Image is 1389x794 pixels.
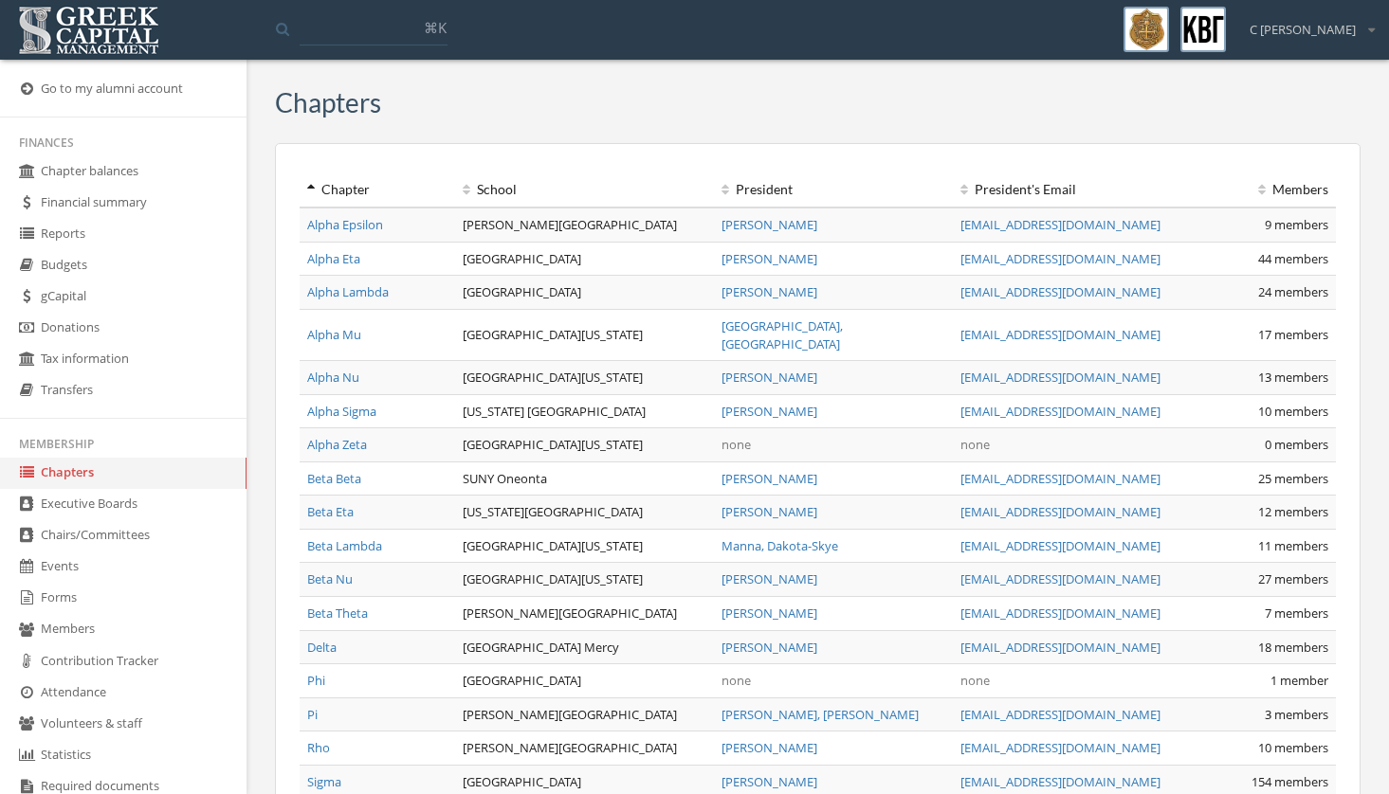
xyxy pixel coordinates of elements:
[455,630,714,664] td: [GEOGRAPHIC_DATA] Mercy
[455,731,714,766] td: [PERSON_NAME][GEOGRAPHIC_DATA]
[1270,672,1328,689] span: 1 member
[722,470,817,487] a: [PERSON_NAME]
[455,242,714,276] td: [GEOGRAPHIC_DATA]
[1265,706,1328,723] span: 3 members
[1258,250,1328,267] span: 44 members
[1258,537,1328,554] span: 11 members
[455,394,714,428] td: [US_STATE] [GEOGRAPHIC_DATA]
[307,570,353,587] a: Beta Nu
[307,180,448,199] div: Chapter
[1252,773,1328,790] span: 154 members
[722,403,817,420] a: [PERSON_NAME]
[1198,180,1328,199] div: Members
[960,369,1161,386] a: [EMAIL_ADDRESS][DOMAIN_NAME]
[960,250,1161,267] a: [EMAIL_ADDRESS][DOMAIN_NAME]
[307,436,367,453] a: Alpha Zeta
[960,706,1161,723] a: [EMAIL_ADDRESS][DOMAIN_NAME]
[722,180,944,199] div: President
[722,537,838,554] a: Manna, Dakota-Skye
[1258,739,1328,756] span: 10 members
[1265,436,1328,453] span: 0 members
[960,503,1161,520] a: [EMAIL_ADDRESS][DOMAIN_NAME]
[722,706,919,723] a: [PERSON_NAME], [PERSON_NAME]
[455,664,714,698] td: [GEOGRAPHIC_DATA]
[722,570,817,587] a: [PERSON_NAME]
[722,436,751,453] span: none
[463,180,706,199] div: School
[960,326,1161,343] a: [EMAIL_ADDRESS][DOMAIN_NAME]
[960,180,1183,199] div: President 's Email
[307,250,360,267] a: Alpha Eta
[307,216,383,233] a: Alpha Epsilon
[722,369,817,386] a: [PERSON_NAME]
[307,639,337,656] a: Delta
[307,605,368,622] a: Beta Theta
[1237,7,1375,39] div: C [PERSON_NAME]
[1258,503,1328,520] span: 12 members
[307,672,325,689] a: Phi
[307,369,359,386] a: Alpha Nu
[275,88,381,117] h3: Chapters
[722,216,817,233] a: [PERSON_NAME]
[960,605,1161,622] a: [EMAIL_ADDRESS][DOMAIN_NAME]
[307,706,318,723] a: Pi
[1258,639,1328,656] span: 18 members
[960,436,990,453] span: none
[307,503,354,520] a: Beta Eta
[1258,570,1328,587] span: 27 members
[960,470,1161,487] a: [EMAIL_ADDRESS][DOMAIN_NAME]
[722,605,817,622] a: [PERSON_NAME]
[307,283,389,300] a: Alpha Lambda
[307,470,361,487] a: Beta Beta
[455,208,714,242] td: [PERSON_NAME][GEOGRAPHIC_DATA]
[960,672,990,689] span: none
[722,672,751,689] span: none
[307,326,361,343] a: Alpha Mu
[424,18,447,37] span: ⌘K
[960,639,1161,656] a: [EMAIL_ADDRESS][DOMAIN_NAME]
[307,773,341,790] a: Sigma
[960,216,1161,233] a: [EMAIL_ADDRESS][DOMAIN_NAME]
[1258,283,1328,300] span: 24 members
[722,250,817,267] a: [PERSON_NAME]
[455,361,714,395] td: [GEOGRAPHIC_DATA][US_STATE]
[960,773,1161,790] a: [EMAIL_ADDRESS][DOMAIN_NAME]
[455,496,714,530] td: [US_STATE][GEOGRAPHIC_DATA]
[455,563,714,597] td: [GEOGRAPHIC_DATA][US_STATE]
[307,537,382,554] a: Beta Lambda
[722,283,817,300] a: [PERSON_NAME]
[722,739,817,756] a: [PERSON_NAME]
[455,597,714,631] td: [PERSON_NAME][GEOGRAPHIC_DATA]
[722,639,817,656] a: [PERSON_NAME]
[960,570,1161,587] a: [EMAIL_ADDRESS][DOMAIN_NAME]
[960,739,1161,756] a: [EMAIL_ADDRESS][DOMAIN_NAME]
[722,317,843,352] a: [GEOGRAPHIC_DATA], [GEOGRAPHIC_DATA]
[722,503,817,520] a: [PERSON_NAME]
[1258,326,1328,343] span: 17 members
[307,403,376,420] a: Alpha Sigma
[455,309,714,360] td: [GEOGRAPHIC_DATA][US_STATE]
[455,276,714,310] td: [GEOGRAPHIC_DATA]
[960,403,1161,420] a: [EMAIL_ADDRESS][DOMAIN_NAME]
[960,537,1161,554] a: [EMAIL_ADDRESS][DOMAIN_NAME]
[1250,21,1356,39] span: C [PERSON_NAME]
[455,428,714,462] td: [GEOGRAPHIC_DATA][US_STATE]
[1258,470,1328,487] span: 25 members
[455,697,714,731] td: [PERSON_NAME][GEOGRAPHIC_DATA]
[1258,403,1328,420] span: 10 members
[1258,369,1328,386] span: 13 members
[455,461,714,496] td: SUNY Oneonta
[1265,605,1328,622] span: 7 members
[455,529,714,563] td: [GEOGRAPHIC_DATA][US_STATE]
[1265,216,1328,233] span: 9 members
[307,739,330,756] a: Rho
[722,773,817,790] a: [PERSON_NAME]
[960,283,1161,300] a: [EMAIL_ADDRESS][DOMAIN_NAME]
